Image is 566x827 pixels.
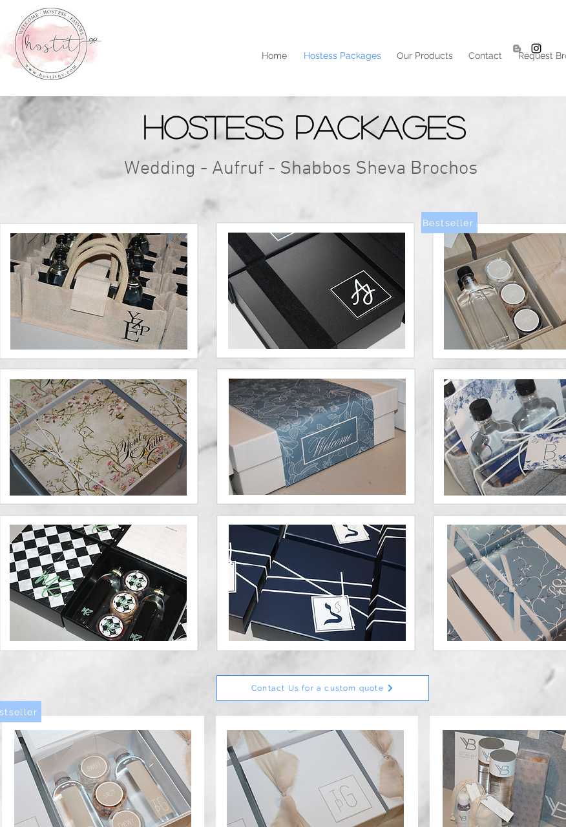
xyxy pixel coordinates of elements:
[229,525,406,641] img: IMG_9862.JPG
[460,46,510,65] a: Contact
[228,233,405,349] img: IMG_8953.JPG
[530,42,543,55] img: Hostitny
[216,675,429,701] a: Contact Us for a custom quote
[510,42,543,55] ul: Social Bar
[390,46,459,65] p: Our Products
[143,110,466,142] span: Hostess Packages
[388,46,460,65] a: Our Products
[229,379,406,495] img: IMG_9668.JPG
[255,46,293,65] p: Home
[10,233,187,350] img: IMG_0565.JPG
[124,157,495,181] h2: Wedding - Aufruf - Shabbos Sheva Brochos
[423,218,474,228] span: Bestseller
[510,42,523,55] img: Blogger
[295,46,388,65] a: Hostess Packages
[251,684,384,693] span: Contact Us for a custom quote
[253,46,295,65] a: Home
[462,46,508,65] p: Contact
[421,212,477,233] button: Bestseller
[297,46,388,65] p: Hostess Packages
[10,379,187,496] img: IMG_0212.JPG
[10,525,187,641] img: IMG_0035.JPG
